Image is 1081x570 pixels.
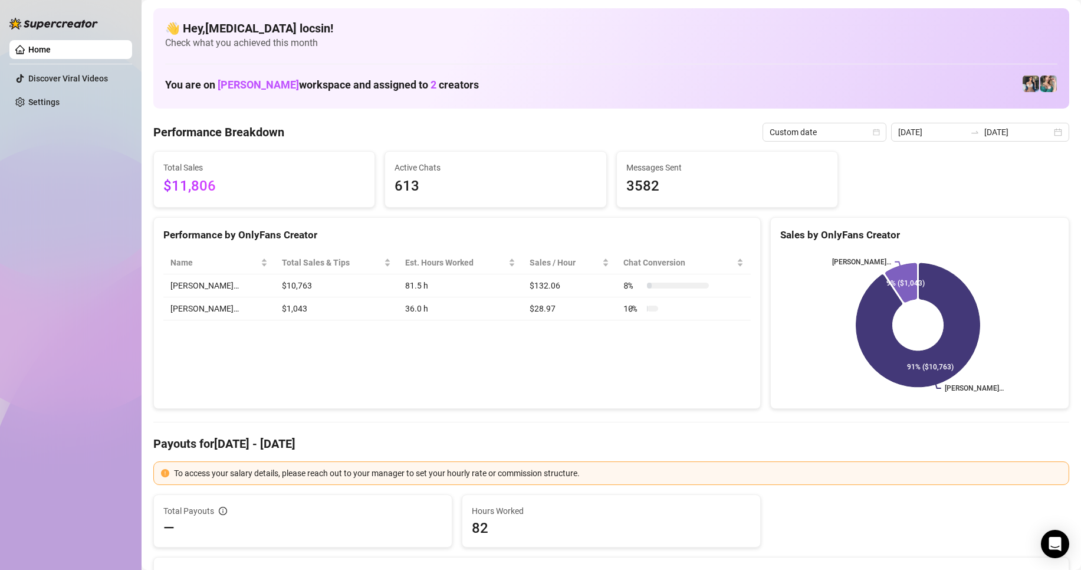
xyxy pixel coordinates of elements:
text: [PERSON_NAME]… [945,384,1004,392]
td: $28.97 [523,297,616,320]
span: 3582 [626,175,828,198]
h4: Payouts for [DATE] - [DATE] [153,435,1069,452]
span: 82 [472,519,751,538]
td: $132.06 [523,274,616,297]
span: Messages Sent [626,161,828,174]
span: Total Sales & Tips [282,256,382,269]
div: Sales by OnlyFans Creator [780,227,1059,243]
div: Performance by OnlyFans Creator [163,227,751,243]
div: Open Intercom Messenger [1041,530,1069,558]
td: 36.0 h [398,297,523,320]
td: $10,763 [275,274,398,297]
span: swap-right [970,127,980,137]
span: 10 % [623,302,642,315]
div: To access your salary details, please reach out to your manager to set your hourly rate or commis... [174,467,1062,480]
span: $11,806 [163,175,365,198]
span: exclamation-circle [161,469,169,477]
th: Total Sales & Tips [275,251,398,274]
div: Est. Hours Worked [405,256,506,269]
text: [PERSON_NAME]… [832,258,891,266]
h4: 👋 Hey, [MEDICAL_DATA] locsin ! [165,20,1057,37]
span: Check what you achieved this month [165,37,1057,50]
h4: Performance Breakdown [153,124,284,140]
span: info-circle [219,507,227,515]
span: Total Payouts [163,505,214,517]
th: Sales / Hour [523,251,616,274]
input: End date [984,126,1052,139]
h1: You are on workspace and assigned to creators [165,78,479,91]
span: Name [170,256,258,269]
a: Home [28,45,51,54]
span: 613 [395,175,596,198]
td: 81.5 h [398,274,523,297]
span: to [970,127,980,137]
span: Sales / Hour [530,256,600,269]
span: 2 [431,78,436,91]
img: logo-BBDzfeDw.svg [9,18,98,30]
span: calendar [873,129,880,136]
span: [PERSON_NAME] [218,78,299,91]
span: — [163,519,175,538]
input: Start date [898,126,965,139]
span: Custom date [770,123,879,141]
a: Discover Viral Videos [28,74,108,83]
span: 8 % [623,279,642,292]
th: Name [163,251,275,274]
img: Zaddy [1040,76,1057,92]
img: Katy [1023,76,1039,92]
a: Settings [28,97,60,107]
span: Chat Conversion [623,256,734,269]
span: Active Chats [395,161,596,174]
span: Hours Worked [472,505,751,517]
td: [PERSON_NAME]… [163,297,275,320]
span: Total Sales [163,161,365,174]
td: $1,043 [275,297,398,320]
th: Chat Conversion [616,251,751,274]
td: [PERSON_NAME]… [163,274,275,297]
